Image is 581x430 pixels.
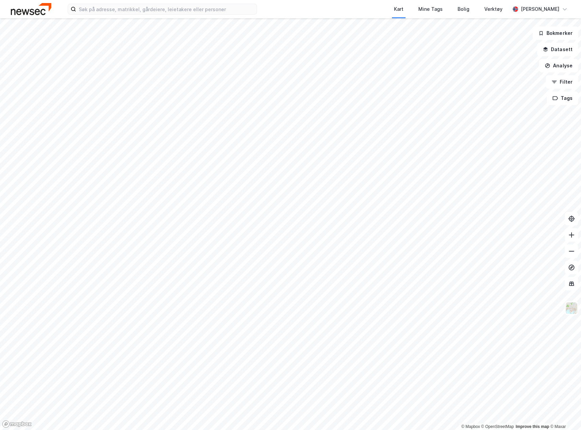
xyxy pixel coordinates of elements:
a: OpenStreetMap [481,424,514,429]
a: Improve this map [516,424,549,429]
a: Mapbox [461,424,480,429]
div: Kart [394,5,403,13]
div: Bolig [458,5,469,13]
img: Z [565,302,578,315]
input: Søk på adresse, matrikkel, gårdeiere, leietakere eller personer [76,4,257,14]
a: Mapbox homepage [2,420,32,428]
button: Bokmerker [533,26,578,40]
button: Analyse [539,59,578,72]
iframe: Chat Widget [547,397,581,430]
div: Verktøy [484,5,503,13]
div: [PERSON_NAME] [521,5,559,13]
button: Filter [546,75,578,89]
div: Mine Tags [418,5,443,13]
img: newsec-logo.f6e21ccffca1b3a03d2d.png [11,3,51,15]
button: Datasett [537,43,578,56]
button: Tags [547,91,578,105]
